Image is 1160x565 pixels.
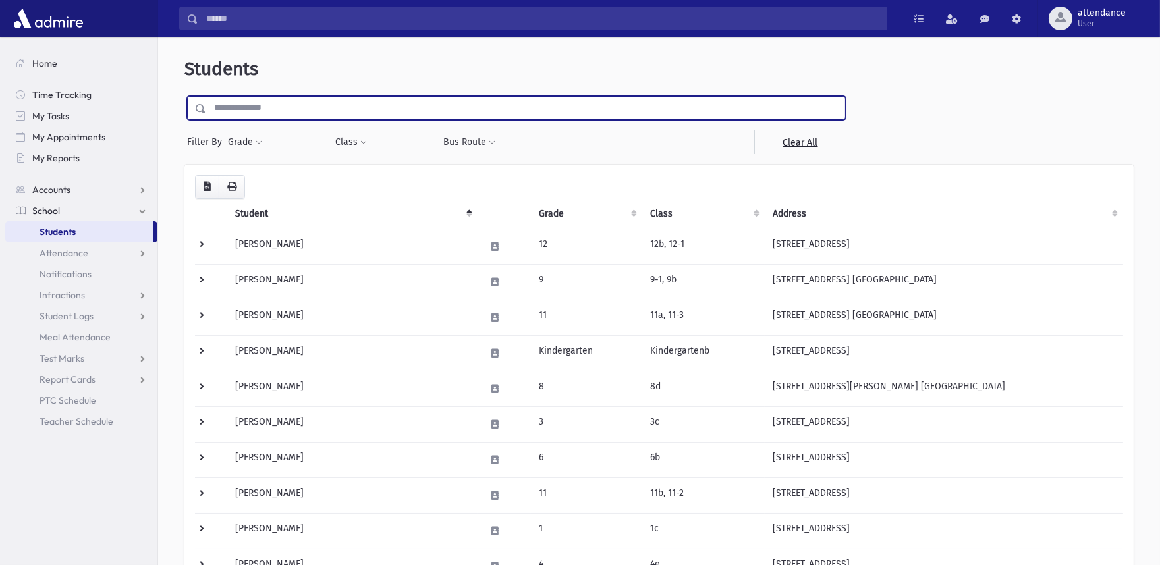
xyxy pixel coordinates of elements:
[40,226,76,238] span: Students
[765,371,1123,406] td: [STREET_ADDRESS][PERSON_NAME] [GEOGRAPHIC_DATA]
[1078,8,1126,18] span: attendance
[5,306,157,327] a: Student Logs
[227,229,478,264] td: [PERSON_NAME]
[531,442,642,477] td: 6
[32,205,60,217] span: School
[40,416,113,427] span: Teacher Schedule
[11,5,86,32] img: AdmirePro
[40,268,92,280] span: Notifications
[531,513,642,549] td: 1
[642,199,765,229] th: Class: activate to sort column ascending
[531,199,642,229] th: Grade: activate to sort column ascending
[5,84,157,105] a: Time Tracking
[32,131,105,143] span: My Appointments
[531,371,642,406] td: 8
[40,331,111,343] span: Meal Attendance
[227,442,478,477] td: [PERSON_NAME]
[765,442,1123,477] td: [STREET_ADDRESS]
[187,135,227,149] span: Filter By
[642,300,765,335] td: 11a, 11-3
[642,371,765,406] td: 8d
[5,53,157,74] a: Home
[5,284,157,306] a: Infractions
[765,406,1123,442] td: [STREET_ADDRESS]
[531,264,642,300] td: 9
[227,477,478,513] td: [PERSON_NAME]
[5,126,157,148] a: My Appointments
[531,477,642,513] td: 11
[5,200,157,221] a: School
[195,175,219,199] button: CSV
[40,289,85,301] span: Infractions
[642,442,765,477] td: 6b
[5,327,157,348] a: Meal Attendance
[531,229,642,264] td: 12
[5,263,157,284] a: Notifications
[642,513,765,549] td: 1c
[5,369,157,390] a: Report Cards
[531,300,642,335] td: 11
[642,335,765,371] td: Kindergartenb
[5,105,157,126] a: My Tasks
[198,7,887,30] input: Search
[5,148,157,169] a: My Reports
[642,477,765,513] td: 11b, 11-2
[5,390,157,411] a: PTC Schedule
[227,513,478,549] td: [PERSON_NAME]
[531,406,642,442] td: 3
[32,152,80,164] span: My Reports
[5,242,157,263] a: Attendance
[40,373,96,385] span: Report Cards
[765,300,1123,335] td: [STREET_ADDRESS] [GEOGRAPHIC_DATA]
[754,130,846,154] a: Clear All
[227,264,478,300] td: [PERSON_NAME]
[227,335,478,371] td: [PERSON_NAME]
[227,371,478,406] td: [PERSON_NAME]
[227,199,478,229] th: Student: activate to sort column descending
[227,300,478,335] td: [PERSON_NAME]
[765,477,1123,513] td: [STREET_ADDRESS]
[765,513,1123,549] td: [STREET_ADDRESS]
[335,130,368,154] button: Class
[184,58,258,80] span: Students
[642,229,765,264] td: 12b, 12-1
[32,110,69,122] span: My Tasks
[642,264,765,300] td: 9-1, 9b
[765,229,1123,264] td: [STREET_ADDRESS]
[5,179,157,200] a: Accounts
[32,184,70,196] span: Accounts
[5,348,157,369] a: Test Marks
[219,175,245,199] button: Print
[5,411,157,432] a: Teacher Schedule
[32,57,57,69] span: Home
[5,221,153,242] a: Students
[40,394,96,406] span: PTC Schedule
[531,335,642,371] td: Kindergarten
[765,199,1123,229] th: Address: activate to sort column ascending
[765,264,1123,300] td: [STREET_ADDRESS] [GEOGRAPHIC_DATA]
[32,89,92,101] span: Time Tracking
[227,130,263,154] button: Grade
[443,130,496,154] button: Bus Route
[40,247,88,259] span: Attendance
[227,406,478,442] td: [PERSON_NAME]
[765,335,1123,371] td: [STREET_ADDRESS]
[1078,18,1126,29] span: User
[40,352,84,364] span: Test Marks
[40,310,94,322] span: Student Logs
[642,406,765,442] td: 3c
